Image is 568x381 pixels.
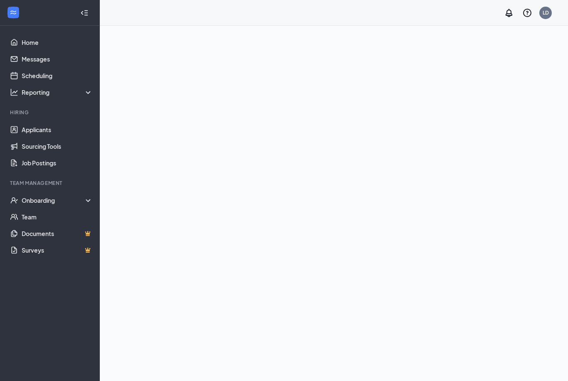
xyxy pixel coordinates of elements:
div: Onboarding [22,196,93,204]
div: Team Management [10,179,91,187]
div: LD [543,9,549,16]
a: Sourcing Tools [22,138,93,155]
a: Team [22,209,93,225]
svg: Collapse [80,9,89,17]
a: Scheduling [22,67,93,84]
div: Reporting [22,88,93,96]
svg: QuestionInfo [522,8,532,18]
a: Home [22,34,93,51]
a: Applicants [22,121,93,138]
a: SurveysCrown [22,242,93,258]
a: Messages [22,51,93,67]
a: Job Postings [22,155,93,171]
svg: Analysis [10,88,18,96]
svg: Notifications [504,8,514,18]
div: Hiring [10,109,91,116]
svg: WorkstreamLogo [9,8,17,17]
a: DocumentsCrown [22,225,93,242]
svg: UserCheck [10,196,18,204]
